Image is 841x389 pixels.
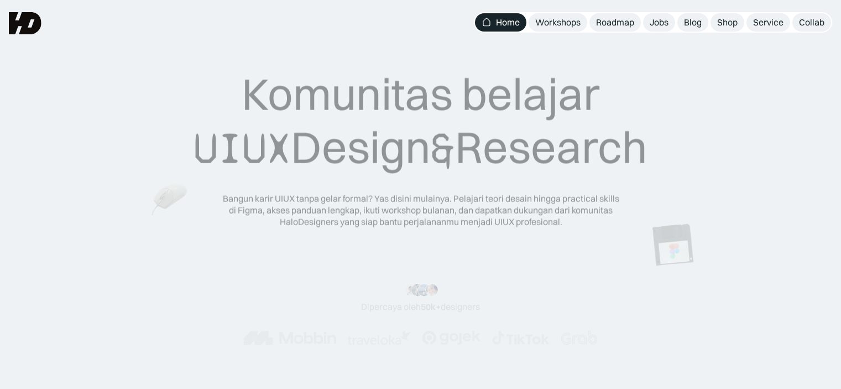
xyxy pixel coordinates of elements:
div: Jobs [650,17,668,28]
a: Service [746,13,790,32]
a: Home [475,13,526,32]
a: Roadmap [589,13,641,32]
div: Home [496,17,520,28]
a: Blog [677,13,708,32]
span: & [431,122,455,175]
div: Roadmap [596,17,634,28]
div: Workshops [535,17,581,28]
div: Collab [799,17,824,28]
a: Workshops [529,13,587,32]
div: Bangun karir UIUX tanpa gelar formal? Yas disini mulainya. Pelajari teori desain hingga practical... [222,193,620,227]
div: Service [753,17,783,28]
span: 50k+ [421,301,441,312]
a: Collab [792,13,831,32]
span: UIUX [194,122,291,175]
div: Blog [684,17,702,28]
div: Komunitas belajar Design Research [194,68,647,175]
div: Dipercaya oleh designers [361,301,480,313]
div: Shop [717,17,738,28]
a: Jobs [643,13,675,32]
a: Shop [711,13,744,32]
